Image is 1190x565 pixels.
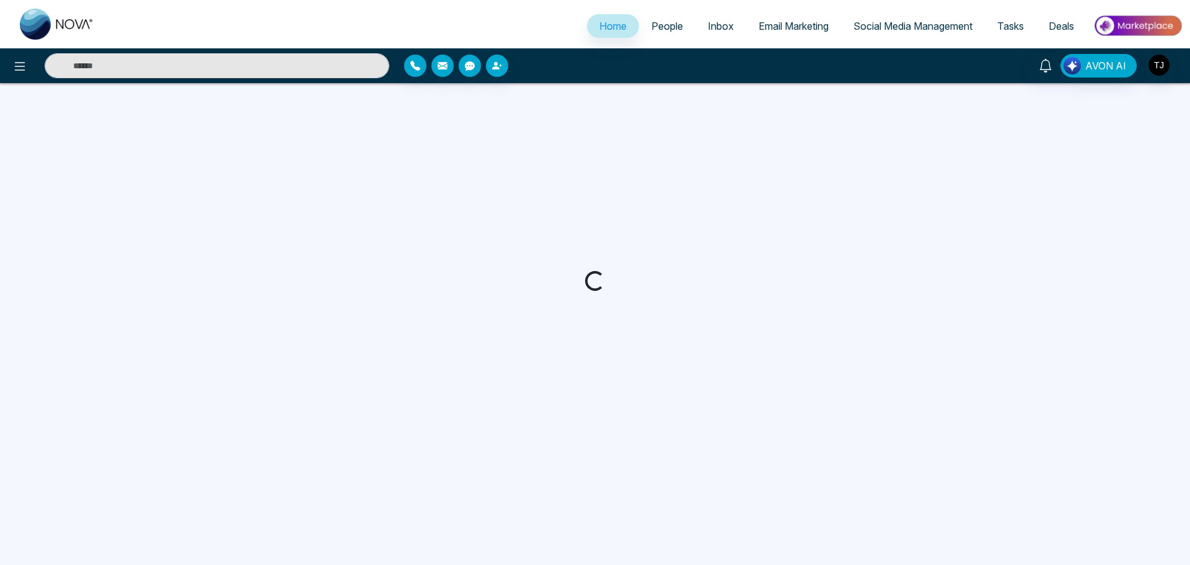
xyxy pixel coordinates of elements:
[1093,12,1183,40] img: Market-place.gif
[1148,55,1170,76] img: User Avatar
[1064,57,1081,74] img: Lead Flow
[985,14,1036,38] a: Tasks
[708,20,734,32] span: Inbox
[853,20,972,32] span: Social Media Management
[1036,14,1086,38] a: Deals
[587,14,639,38] a: Home
[599,20,627,32] span: Home
[841,14,985,38] a: Social Media Management
[997,20,1024,32] span: Tasks
[651,20,683,32] span: People
[639,14,695,38] a: People
[759,20,829,32] span: Email Marketing
[746,14,841,38] a: Email Marketing
[1060,54,1137,78] button: AVON AI
[1085,58,1126,73] span: AVON AI
[20,9,94,40] img: Nova CRM Logo
[1049,20,1074,32] span: Deals
[695,14,746,38] a: Inbox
